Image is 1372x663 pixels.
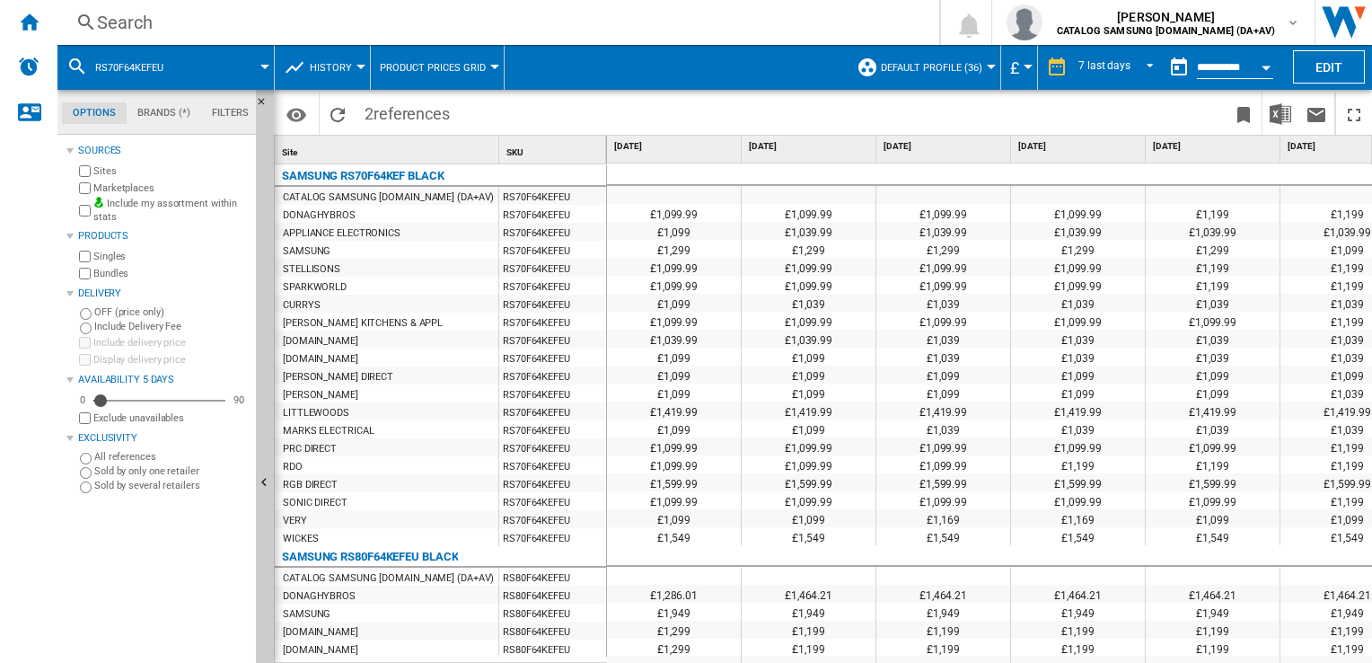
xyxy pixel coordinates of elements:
[1011,312,1145,330] div: £1,099.99
[310,62,352,74] span: History
[79,412,91,424] input: Display delivery price
[283,458,303,476] div: RDO
[1146,438,1280,455] div: £1,099.99
[201,102,259,124] md-tab-item: Filters
[1146,204,1280,222] div: £1,199
[1146,294,1280,312] div: £1,039
[283,278,347,296] div: SPARKWORLD
[18,56,40,77] img: alerts-logo.svg
[1146,366,1280,384] div: £1,099
[499,586,606,604] div: RS80F64KEFEU
[278,136,498,164] div: Sort None
[876,348,1010,366] div: £1,039
[745,136,875,158] div: [DATE]
[80,453,92,464] input: All references
[876,312,1010,330] div: £1,099.99
[1011,204,1145,222] div: £1,099.99
[876,527,1010,545] div: £1,549
[283,314,443,332] div: [PERSON_NAME] KITCHENS & APPL
[499,568,606,586] div: RS80F64KEFEU
[742,491,875,509] div: £1,099.99
[283,641,358,659] div: [DOMAIN_NAME]
[93,164,249,178] label: Sites
[1336,93,1372,135] button: Maximize
[499,205,606,223] div: RS70F64KEFEU
[78,431,249,446] div: Exclusivity
[320,93,356,135] button: Reload
[283,476,338,494] div: RGB DIRECT
[380,45,495,90] button: Product prices grid
[283,623,358,641] div: [DOMAIN_NAME]
[1057,25,1275,37] b: CATALOG SAMSUNG [DOMAIN_NAME] (DA+AV)
[1011,222,1145,240] div: £1,039.99
[79,268,91,279] input: Bundles
[1262,93,1298,135] button: Download in Excel
[1270,103,1291,125] img: excel-24x24.png
[876,639,1010,657] div: £1,199
[742,384,875,402] div: £1,099
[94,305,249,319] label: OFF (price only)
[1146,585,1280,603] div: £1,464.21
[1078,59,1130,72] div: 7 last days
[80,308,92,320] input: OFF (price only)
[876,222,1010,240] div: £1,039.99
[499,349,606,367] div: RS70F64KEFEU
[607,473,741,491] div: £1,599.99
[499,385,606,402] div: RS70F64KEFEU
[742,455,875,473] div: £1,099.99
[1007,4,1042,40] img: profile.jpg
[93,392,225,410] md-slider: Availability
[278,98,314,130] button: Options
[356,93,459,130] span: 2
[499,277,606,295] div: RS70F64KEFEU
[93,353,249,367] label: Display delivery price
[1018,140,1141,153] span: [DATE]
[1011,366,1145,384] div: £1,099
[607,258,741,276] div: £1,099.99
[607,330,741,348] div: £1,039.99
[499,492,606,510] div: RS70F64KEFEU
[876,366,1010,384] div: £1,099
[1015,136,1145,158] div: [DATE]
[499,223,606,241] div: RS70F64KEFEU
[499,402,606,420] div: RS70F64KEFEU
[607,420,741,438] div: £1,099
[1057,8,1275,26] span: [PERSON_NAME]
[607,585,741,603] div: £1,286.01
[94,464,249,478] label: Sold by only one retailer
[283,494,347,512] div: SONIC DIRECT
[1011,258,1145,276] div: £1,099.99
[1011,639,1145,657] div: £1,199
[876,330,1010,348] div: £1,039
[742,312,875,330] div: £1,099.99
[374,104,450,123] span: references
[607,438,741,455] div: £1,099.99
[1146,258,1280,276] div: £1,199
[607,348,741,366] div: £1,099
[499,331,606,349] div: RS70F64KEFEU
[283,189,494,207] div: CATALOG SAMSUNG [DOMAIN_NAME] (DA+AV)
[876,621,1010,639] div: £1,199
[742,603,875,621] div: £1,949
[1011,509,1145,527] div: £1,169
[607,509,741,527] div: £1,099
[742,509,875,527] div: £1,099
[742,585,875,603] div: £1,464.21
[1011,603,1145,621] div: £1,949
[1146,222,1280,240] div: £1,039.99
[881,45,991,90] button: Default profile (36)
[95,62,163,74] span: rs70f64kefeu
[94,320,249,333] label: Include Delivery Fee
[876,603,1010,621] div: £1,949
[742,639,875,657] div: £1,199
[499,474,606,492] div: RS70F64KEFEU
[283,350,358,368] div: [DOMAIN_NAME]
[742,222,875,240] div: £1,039.99
[499,622,606,640] div: RS80F64KEFEU
[127,102,201,124] md-tab-item: Brands (*)
[499,313,606,331] div: RS70F64KEFEU
[75,393,90,407] div: 0
[499,528,606,546] div: RS70F64KEFEU
[256,90,277,122] button: Hide
[742,204,875,222] div: £1,099.99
